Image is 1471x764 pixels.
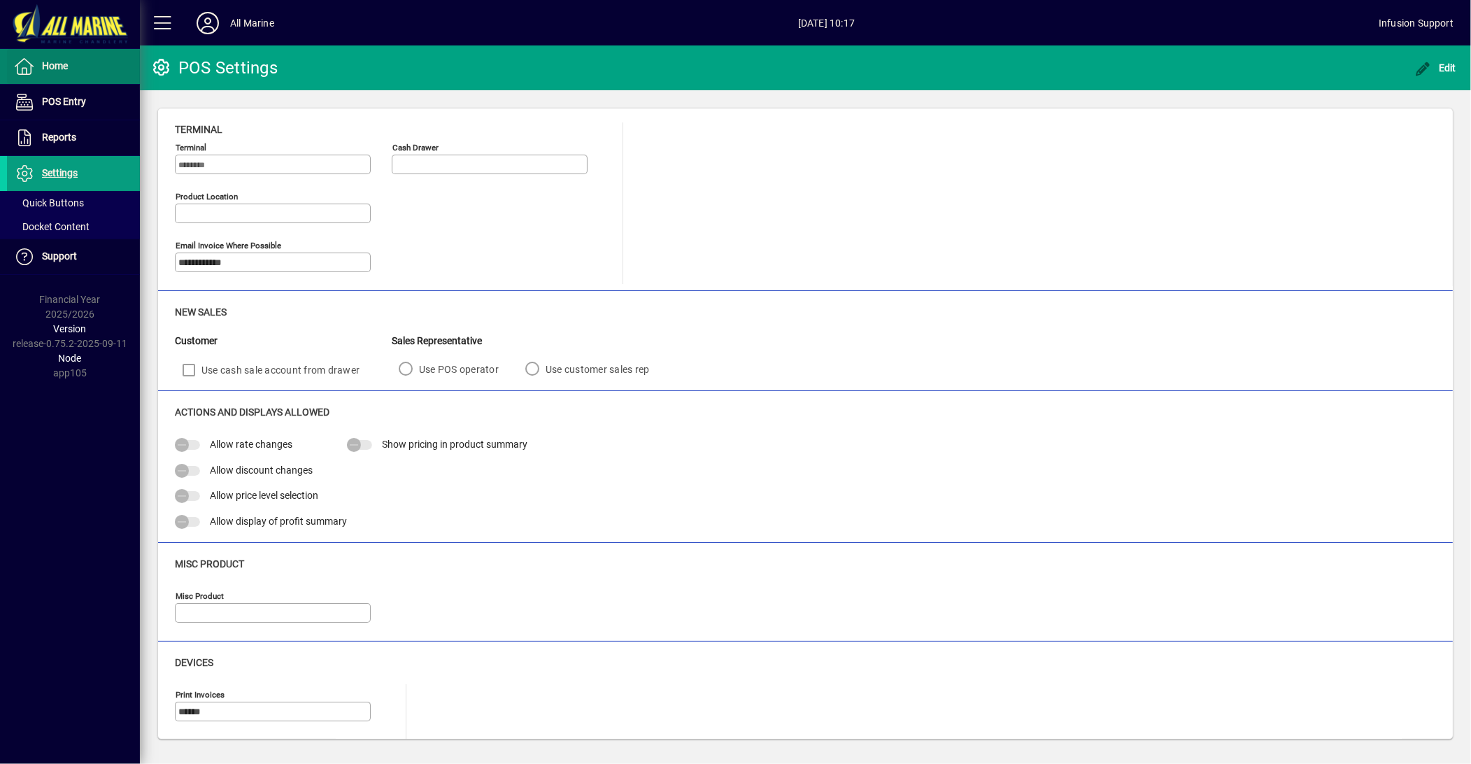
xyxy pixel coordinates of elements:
span: Allow display of profit summary [210,516,347,527]
span: Terminal [175,124,222,135]
mat-label: Printer Type [176,739,218,749]
mat-label: Cash Drawer [392,143,439,153]
div: All Marine [230,12,274,34]
mat-label: Print Invoices [176,690,225,700]
span: Show pricing in product summary [382,439,527,450]
span: Actions and Displays Allowed [175,406,329,418]
span: POS Entry [42,96,86,107]
span: Home [42,60,68,71]
span: Node [59,353,82,364]
span: Quick Buttons [14,197,84,208]
button: Edit [1412,55,1461,80]
button: Profile [185,10,230,36]
mat-label: Email Invoice where possible [176,241,281,250]
span: Misc Product [175,558,244,570]
span: Devices [175,657,213,668]
a: Reports [7,120,140,155]
a: Home [7,49,140,84]
a: Docket Content [7,215,140,239]
span: Settings [42,167,78,178]
span: Version [54,323,87,334]
span: New Sales [175,306,227,318]
mat-label: Product location [176,192,238,201]
a: Support [7,239,140,274]
a: POS Entry [7,85,140,120]
span: Allow rate changes [210,439,292,450]
span: Allow discount changes [210,465,313,476]
div: Sales Representative [392,334,669,348]
mat-label: Terminal [176,143,206,153]
div: Customer [175,334,392,348]
div: Infusion Support [1379,12,1454,34]
mat-label: Misc Product [176,591,224,601]
span: Support [42,250,77,262]
span: Reports [42,132,76,143]
div: POS Settings [150,57,278,79]
span: [DATE] 10:17 [274,12,1379,34]
span: Docket Content [14,221,90,232]
span: Allow price level selection [210,490,318,501]
span: Edit [1415,62,1457,73]
a: Quick Buttons [7,191,140,215]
